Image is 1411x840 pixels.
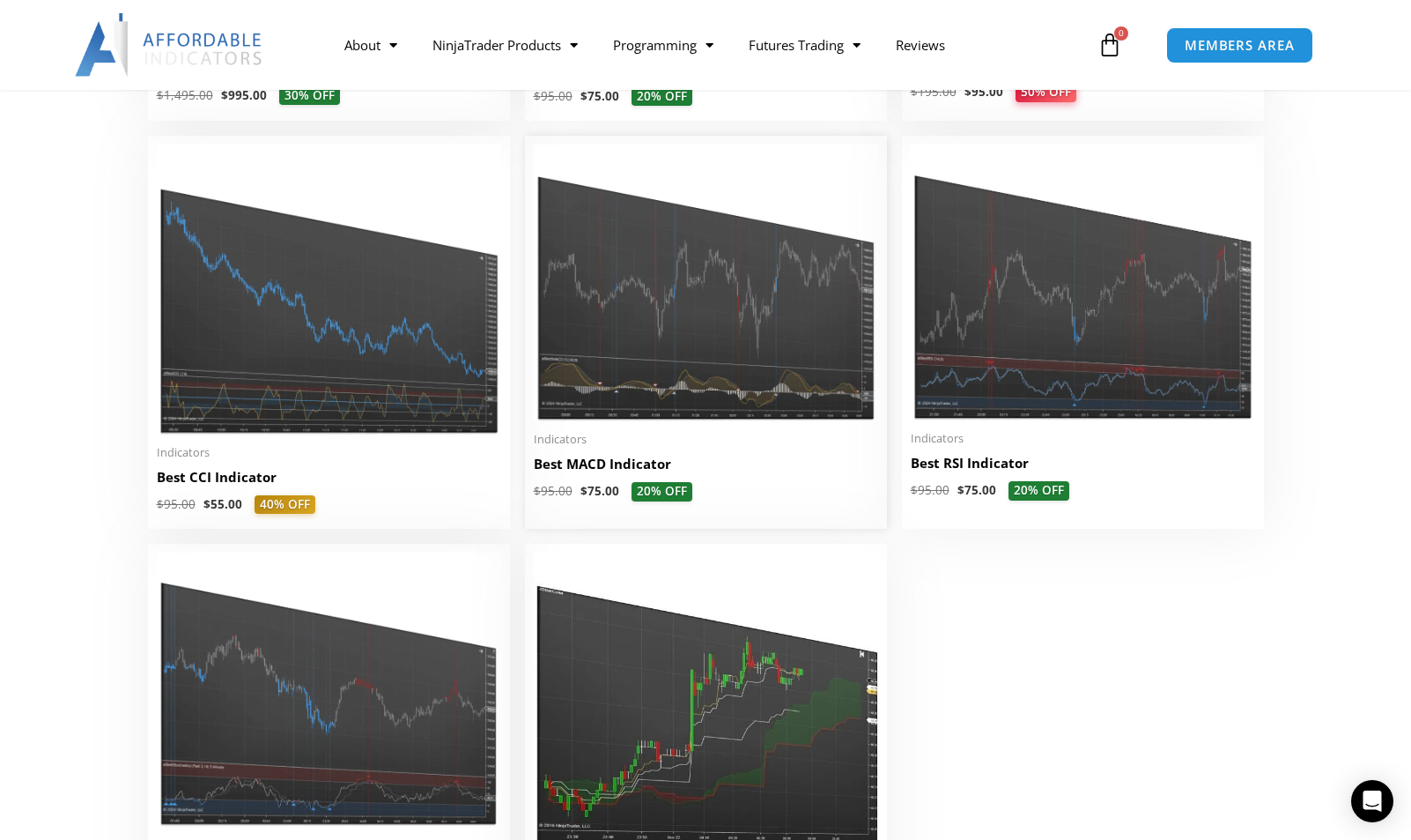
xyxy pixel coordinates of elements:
[632,482,692,502] span: 20% OFF
[580,88,619,104] bdi: 75.00
[75,13,264,77] img: LogoAI | Affordable Indicators – NinjaTrader
[1166,27,1313,63] a: MEMBERS AREA
[255,495,315,515] span: 40% OFF
[1016,83,1076,102] span: 50% OFF
[957,482,996,498] bdi: 75.00
[580,483,619,499] bdi: 75.00
[157,468,501,487] h2: Best CCI Indicator
[964,84,1003,100] bdi: 95.00
[911,145,1255,420] img: Best RSI Indicator
[221,87,267,103] bdi: 995.00
[534,483,573,499] bdi: 95.00
[1185,39,1295,52] span: MEMBERS AREA
[1008,481,1069,501] span: 20% OFF
[157,445,501,460] span: Indicators
[911,84,957,100] bdi: 195.00
[1351,780,1393,822] div: Open Intercom Messenger
[203,496,242,512] bdi: 55.00
[632,87,692,107] span: 20% OFF
[911,431,1255,446] span: Indicators
[157,553,501,828] img: Best Stochastics Indicator
[911,454,1255,472] h2: Best RSI Indicator
[911,482,918,498] span: $
[157,87,164,103] span: $
[534,455,878,473] h2: Best MACD Indicator
[580,483,587,499] span: $
[1114,26,1128,41] span: 0
[911,84,918,100] span: $
[957,482,964,498] span: $
[415,25,595,65] a: NinjaTrader Products
[534,432,878,447] span: Indicators
[534,483,541,499] span: $
[580,88,587,104] span: $
[595,25,731,65] a: Programming
[534,88,573,104] bdi: 95.00
[964,84,971,100] span: $
[534,145,878,421] img: Best MACD Indicator
[221,87,228,103] span: $
[157,496,196,512] bdi: 95.00
[157,496,164,512] span: $
[534,88,541,104] span: $
[327,25,415,65] a: About
[279,86,340,106] span: 30% OFF
[911,454,1255,481] a: Best RSI Indicator
[1071,19,1149,71] a: 0
[203,496,211,512] span: $
[157,145,501,435] img: Best CCI Indicator
[157,87,213,103] bdi: 1,495.00
[327,25,1093,65] nav: Menu
[534,455,878,482] a: Best MACD Indicator
[911,482,949,498] bdi: 95.00
[878,25,963,65] a: Reviews
[157,468,501,495] a: Best CCI Indicator
[731,25,878,65] a: Futures Trading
